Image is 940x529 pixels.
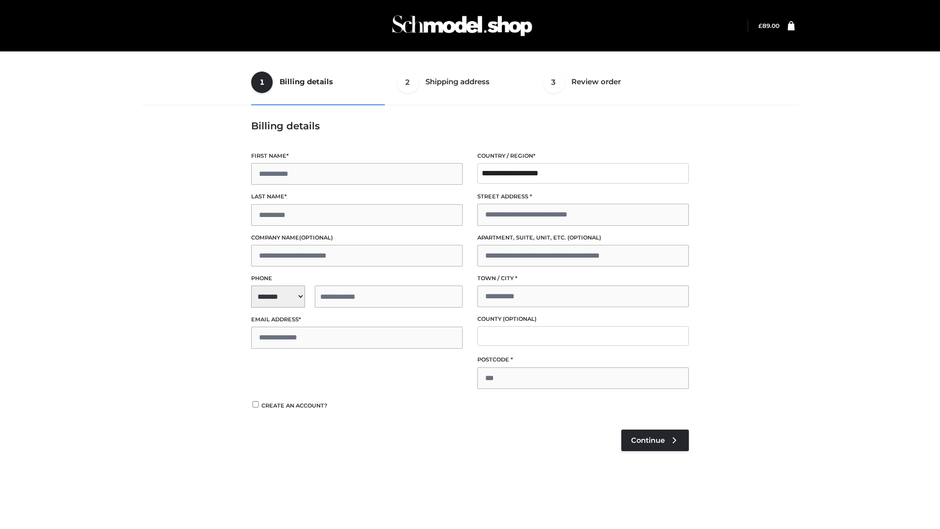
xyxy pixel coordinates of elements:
[251,192,463,201] label: Last name
[758,22,762,29] span: £
[621,430,689,451] a: Continue
[758,22,779,29] a: £89.00
[477,192,689,201] label: Street address
[251,151,463,161] label: First name
[299,234,333,241] span: (optional)
[251,120,689,132] h3: Billing details
[251,233,463,242] label: Company name
[261,402,328,409] span: Create an account?
[631,436,665,445] span: Continue
[251,315,463,324] label: Email address
[389,6,536,45] img: Schmodel Admin 964
[251,401,260,408] input: Create an account?
[503,315,537,322] span: (optional)
[477,151,689,161] label: Country / Region
[758,22,779,29] bdi: 89.00
[477,233,689,242] label: Apartment, suite, unit, etc.
[477,314,689,324] label: County
[251,274,463,283] label: Phone
[567,234,601,241] span: (optional)
[477,355,689,364] label: Postcode
[477,274,689,283] label: Town / City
